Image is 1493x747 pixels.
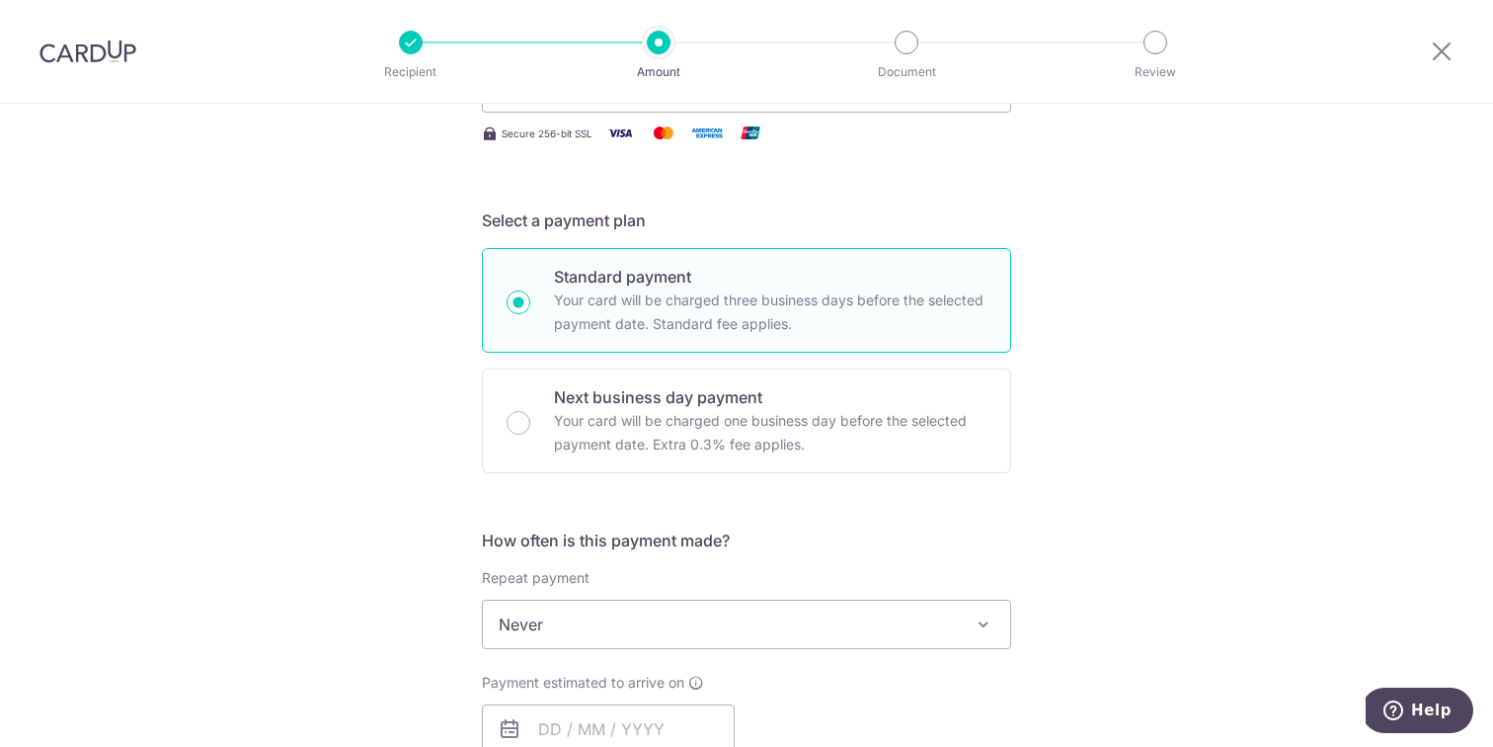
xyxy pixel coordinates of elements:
img: Visa [600,121,640,145]
img: American Express [687,121,727,145]
img: CardUp [39,40,136,63]
span: Payment estimated to arrive on [482,673,684,693]
img: Union Pay [731,121,770,145]
h5: How often is this payment made? [482,529,1011,552]
p: Your card will be charged one business day before the selected payment date. Extra 0.3% fee applies. [554,409,986,456]
p: Your card will be charged three business days before the selected payment date. Standard fee appl... [554,289,986,336]
iframe: Opens a widget where you can find more information [1366,688,1473,737]
p: Amount [586,62,732,82]
p: Document [833,62,980,82]
h5: Select a payment plan [482,208,1011,232]
label: Repeat payment [482,568,589,588]
p: Next business day payment [554,385,986,409]
p: Review [1082,62,1228,82]
p: Standard payment [554,265,986,289]
img: Mastercard [644,121,683,145]
p: Recipient [338,62,484,82]
span: Never [483,601,1010,648]
span: Secure 256-bit SSL [502,125,592,141]
span: Never [482,600,1011,649]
